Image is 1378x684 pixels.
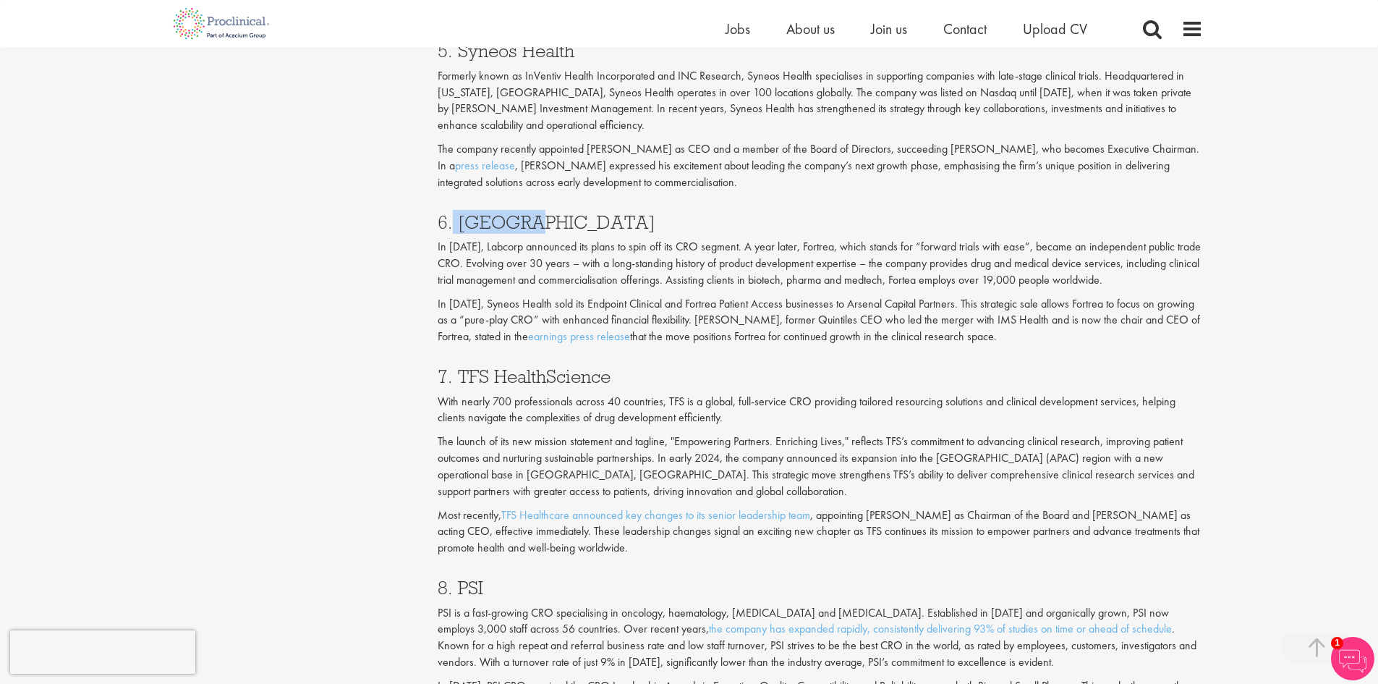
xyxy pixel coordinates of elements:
[438,578,1203,597] h3: 8. PSI
[438,434,1203,499] p: The launch of its new mission statement and tagline, "Empowering Partners. Enriching Lives," refl...
[438,296,1203,346] p: In [DATE], Syneos Health sold its Endpoint Clinical and Fortrea Patient Access businesses to Arse...
[943,20,987,38] a: Contact
[786,20,835,38] a: About us
[438,141,1203,191] p: The company recently appointed [PERSON_NAME] as CEO and a member of the Board of Directors, succe...
[438,68,1203,134] p: Formerly known as InVentiv Health Incorporated and INC Research, Syneos Health specialises in sup...
[438,41,1203,60] h3: 5. Syneos Health
[438,239,1203,289] p: In [DATE], Labcorp announced its plans to spin off its CRO segment. A year later, Fortrea, which ...
[871,20,907,38] a: Join us
[1331,637,1343,649] span: 1
[438,367,1203,386] h3: 7. TFS HealthScience
[1023,20,1087,38] a: Upload CV
[455,158,515,173] a: press release
[10,630,195,674] iframe: reCAPTCHA
[438,394,1203,427] p: With nearly 700 professionals across 40 countries, TFS is a global, full-service CRO providing ta...
[438,507,1203,557] p: Most recently, , appointing [PERSON_NAME] as Chairman of the Board and [PERSON_NAME] as acting CE...
[726,20,750,38] a: Jobs
[528,329,630,344] a: earnings press release
[438,605,1203,671] p: PSI is a fast-growing CRO specialising in oncology, haematology, [MEDICAL_DATA] and [MEDICAL_DATA...
[709,621,1172,636] a: the company has expanded rapidly, consistently delivering 93% of studies on time or ahead of sche...
[1331,637,1374,680] img: Chatbot
[501,507,810,523] a: TFS Healthcare announced key changes to its senior leadership team
[438,213,1203,232] h3: 6. [GEOGRAPHIC_DATA]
